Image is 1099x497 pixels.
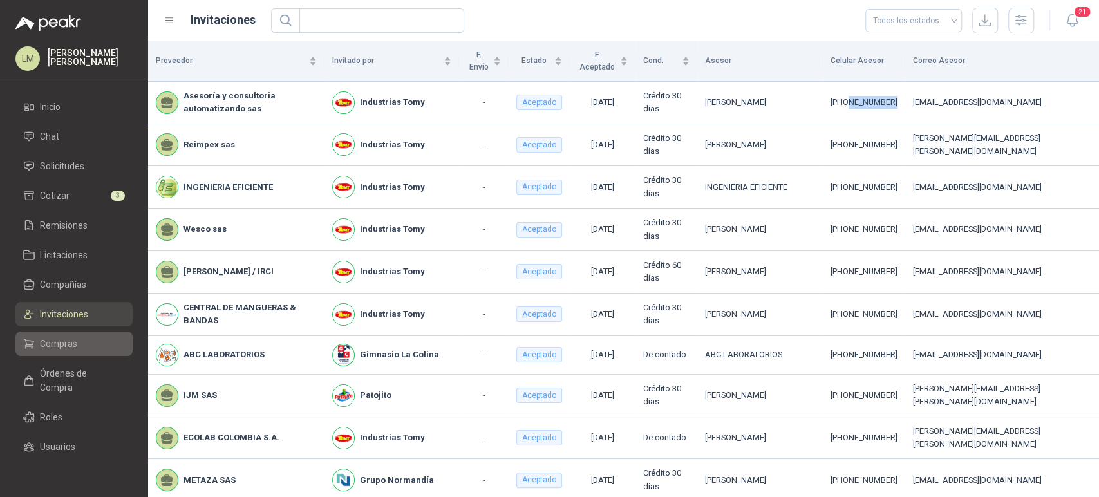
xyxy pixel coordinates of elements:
span: [DATE] [591,182,614,192]
span: Compras [40,337,77,351]
div: De contado [643,348,690,361]
div: Aceptado [516,222,562,238]
span: Roles [40,410,62,424]
span: Cotizar [40,189,70,203]
b: Reimpex sas [183,138,235,151]
span: Invitado por [332,55,442,67]
img: Company Logo [333,176,354,198]
a: Compras [15,332,133,356]
b: METAZA SAS [183,474,236,487]
span: Solicitudes [40,159,84,173]
div: [EMAIL_ADDRESS][DOMAIN_NAME] [913,265,1091,278]
a: Categorías [15,464,133,489]
div: INGENIERIA EFICIENTE [705,181,815,194]
span: F. Aceptado [578,49,617,73]
div: Aceptado [516,264,562,279]
b: Industrias Tomy [360,138,425,151]
div: Crédito 30 días [643,132,690,158]
div: LM [15,46,40,71]
b: Industrias Tomy [360,308,425,321]
a: Cotizar3 [15,183,133,208]
a: Inicio [15,95,133,119]
div: Aceptado [516,347,562,362]
h1: Invitaciones [191,11,256,29]
b: Industrias Tomy [360,265,425,278]
th: Estado [509,41,570,82]
span: Chat [40,129,59,144]
th: Asesor [697,41,823,82]
img: Company Logo [156,176,178,198]
th: Proveedor [148,41,324,82]
div: [EMAIL_ADDRESS][DOMAIN_NAME] [913,474,1091,487]
button: 21 [1060,9,1084,32]
div: Aceptado [516,473,562,488]
div: Aceptado [516,430,562,445]
span: Licitaciones [40,248,88,262]
div: Crédito 30 días [643,216,690,243]
b: IJM SAS [183,389,217,402]
span: Invitaciones [40,307,88,321]
b: [PERSON_NAME] / IRCI [183,265,274,278]
a: Invitaciones [15,302,133,326]
div: [PHONE_NUMBER] [831,265,897,278]
div: [PHONE_NUMBER] [831,308,897,321]
div: [PERSON_NAME][EMAIL_ADDRESS][PERSON_NAME][DOMAIN_NAME] [913,132,1091,158]
span: Proveedor [156,55,306,67]
div: [PHONE_NUMBER] [831,431,897,444]
img: Company Logo [333,385,354,406]
div: Aceptado [516,306,562,322]
img: Company Logo [333,134,354,155]
b: CENTRAL DE MANGUERAS & BANDAS [183,301,317,328]
img: Company Logo [333,344,354,366]
th: Celular Asesor [823,41,905,82]
th: F. Envío [459,41,509,82]
span: [DATE] [591,390,614,400]
span: - [483,182,485,192]
div: [PERSON_NAME] [705,96,815,109]
div: [PHONE_NUMBER] [831,389,897,402]
b: Industrias Tomy [360,181,425,194]
span: - [483,267,485,276]
div: Crédito 30 días [643,467,690,493]
span: Remisiones [40,218,88,232]
a: Chat [15,124,133,149]
img: Logo peakr [15,15,81,31]
img: Company Logo [156,304,178,325]
img: Company Logo [156,344,178,366]
div: Aceptado [516,180,562,195]
div: Aceptado [516,388,562,403]
img: Company Logo [333,92,354,113]
div: [EMAIL_ADDRESS][DOMAIN_NAME] [913,308,1091,321]
div: [PERSON_NAME][EMAIL_ADDRESS][PERSON_NAME][DOMAIN_NAME] [913,425,1091,451]
img: Company Logo [333,219,354,240]
a: Roles [15,405,133,429]
a: Remisiones [15,213,133,238]
span: - [483,350,485,359]
div: [PHONE_NUMBER] [831,348,897,361]
span: - [483,433,485,442]
span: [DATE] [591,309,614,319]
span: Órdenes de Compra [40,366,120,395]
b: Patojito [360,389,391,402]
div: [PHONE_NUMBER] [831,223,897,236]
div: Aceptado [516,137,562,153]
div: Crédito 30 días [643,382,690,409]
a: Órdenes de Compra [15,361,133,400]
span: [DATE] [591,350,614,359]
div: Crédito 30 días [643,301,690,328]
div: [PHONE_NUMBER] [831,474,897,487]
div: Aceptado [516,95,562,110]
th: F. Aceptado [570,41,635,82]
b: Industrias Tomy [360,223,425,236]
span: Cond. [643,55,679,67]
b: Asesoría y consultoria automatizando sas [183,89,317,116]
div: [EMAIL_ADDRESS][DOMAIN_NAME] [913,348,1091,361]
span: - [483,390,485,400]
span: [DATE] [591,475,614,485]
div: [PERSON_NAME] [705,474,815,487]
span: [DATE] [591,267,614,276]
span: Usuarios [40,440,75,454]
a: Compañías [15,272,133,297]
span: Compañías [40,277,86,292]
span: - [483,309,485,319]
